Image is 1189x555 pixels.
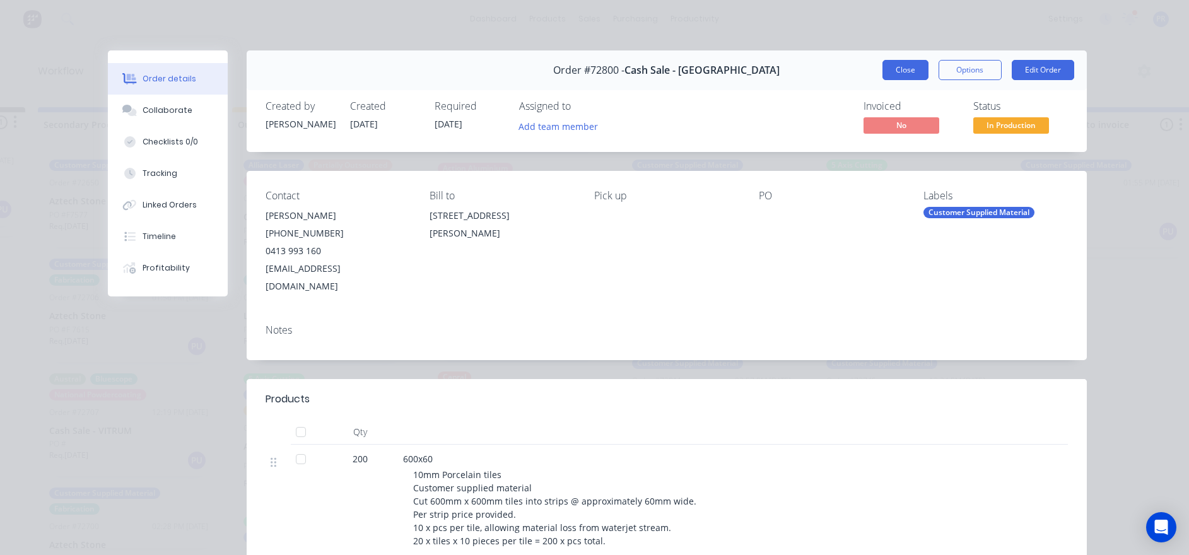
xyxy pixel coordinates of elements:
[430,207,574,242] div: [STREET_ADDRESS][PERSON_NAME]
[882,60,928,80] button: Close
[266,225,410,242] div: [PHONE_NUMBER]
[266,207,410,225] div: [PERSON_NAME]
[923,190,1068,202] div: Labels
[266,117,335,131] div: [PERSON_NAME]
[266,260,410,295] div: [EMAIL_ADDRESS][DOMAIN_NAME]
[864,117,939,133] span: No
[143,136,198,148] div: Checklists 0/0
[108,63,228,95] button: Order details
[435,118,462,130] span: [DATE]
[266,100,335,112] div: Created by
[519,100,645,112] div: Assigned to
[143,168,177,179] div: Tracking
[519,117,605,134] button: Add team member
[413,469,696,547] span: 10mm Porcelain tiles Customer supplied material Cut 600mm x 600mm tiles into strips @ approximate...
[143,262,190,274] div: Profitability
[108,252,228,284] button: Profitability
[759,190,903,202] div: PO
[143,73,196,85] div: Order details
[108,221,228,252] button: Timeline
[143,105,192,116] div: Collaborate
[266,190,410,202] div: Contact
[108,95,228,126] button: Collaborate
[864,100,958,112] div: Invoiced
[108,158,228,189] button: Tracking
[973,117,1049,133] span: In Production
[108,126,228,158] button: Checklists 0/0
[430,190,574,202] div: Bill to
[973,100,1068,112] div: Status
[322,419,398,445] div: Qty
[1146,512,1176,542] div: Open Intercom Messenger
[594,190,739,202] div: Pick up
[143,199,197,211] div: Linked Orders
[353,452,368,465] span: 200
[624,64,780,76] span: Cash Sale - [GEOGRAPHIC_DATA]
[923,207,1034,218] div: Customer Supplied Material
[939,60,1002,80] button: Options
[350,118,378,130] span: [DATE]
[108,189,228,221] button: Linked Orders
[973,117,1049,136] button: In Production
[350,100,419,112] div: Created
[435,100,504,112] div: Required
[143,231,176,242] div: Timeline
[553,64,624,76] span: Order #72800 -
[430,207,574,247] div: [STREET_ADDRESS][PERSON_NAME]
[1012,60,1074,80] button: Edit Order
[266,207,410,295] div: [PERSON_NAME][PHONE_NUMBER]0413 993 160[EMAIL_ADDRESS][DOMAIN_NAME]
[266,242,410,260] div: 0413 993 160
[403,453,433,465] span: 600x60
[512,117,604,134] button: Add team member
[266,324,1068,336] div: Notes
[266,392,310,407] div: Products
